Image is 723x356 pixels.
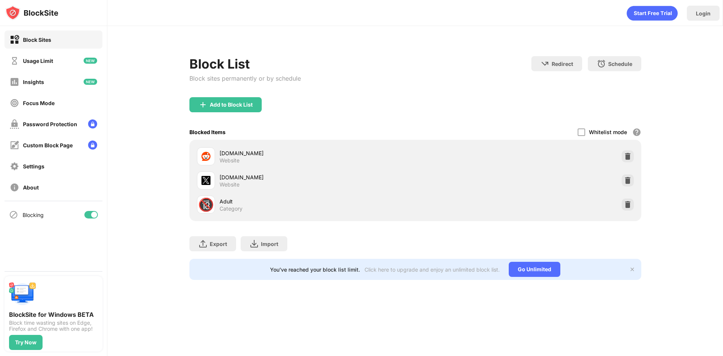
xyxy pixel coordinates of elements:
[23,142,73,148] div: Custom Block Page
[23,184,39,191] div: About
[201,152,210,161] img: favicons
[5,5,58,20] img: logo-blocksite.svg
[84,79,97,85] img: new-icon.svg
[15,339,37,345] div: Try Now
[9,210,18,219] img: blocking-icon.svg
[23,163,44,170] div: Settings
[220,173,415,181] div: [DOMAIN_NAME]
[220,181,239,188] div: Website
[220,197,415,205] div: Adult
[261,241,278,247] div: Import
[10,141,19,150] img: customize-block-page-off.svg
[9,281,36,308] img: push-desktop.svg
[365,266,500,273] div: Click here to upgrade and enjoy an unlimited block list.
[10,119,19,129] img: password-protection-off.svg
[627,6,678,21] div: animation
[608,61,632,67] div: Schedule
[198,197,214,212] div: 🔞
[23,37,51,43] div: Block Sites
[23,212,44,218] div: Blocking
[10,183,19,192] img: about-off.svg
[220,157,239,164] div: Website
[88,119,97,128] img: lock-menu.svg
[10,56,19,66] img: time-usage-off.svg
[210,102,253,108] div: Add to Block List
[210,241,227,247] div: Export
[589,129,627,135] div: Whitelist mode
[189,56,301,72] div: Block List
[23,79,44,85] div: Insights
[84,58,97,64] img: new-icon.svg
[23,100,55,106] div: Focus Mode
[23,58,53,64] div: Usage Limit
[9,320,98,332] div: Block time wasting sites on Edge, Firefox and Chrome with one app!
[270,266,360,273] div: You’ve reached your block list limit.
[629,266,635,272] img: x-button.svg
[220,205,243,212] div: Category
[696,10,711,17] div: Login
[88,141,97,150] img: lock-menu.svg
[189,129,226,135] div: Blocked Items
[10,77,19,87] img: insights-off.svg
[189,75,301,82] div: Block sites permanently or by schedule
[9,311,98,318] div: BlockSite for Windows BETA
[23,121,77,127] div: Password Protection
[509,262,560,277] div: Go Unlimited
[10,35,19,44] img: block-on.svg
[552,61,573,67] div: Redirect
[10,98,19,108] img: focus-off.svg
[10,162,19,171] img: settings-off.svg
[220,149,415,157] div: [DOMAIN_NAME]
[201,176,210,185] img: favicons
